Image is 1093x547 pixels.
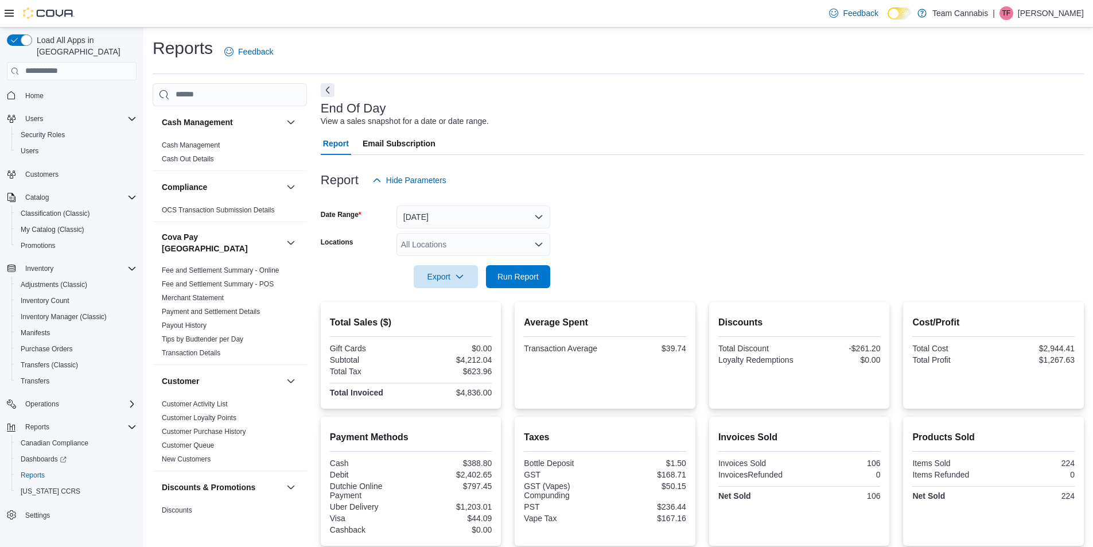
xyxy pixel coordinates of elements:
[912,491,945,501] strong: Net Sold
[16,468,137,482] span: Reports
[16,436,137,450] span: Canadian Compliance
[16,374,54,388] a: Transfers
[16,144,137,158] span: Users
[162,206,275,214] a: OCS Transaction Submission Details
[330,430,492,444] h2: Payment Methods
[153,263,307,364] div: Cova Pay [GEOGRAPHIC_DATA]
[330,502,409,511] div: Uber Delivery
[21,225,84,234] span: My Catalog (Classic)
[21,360,78,370] span: Transfers (Classic)
[718,470,797,479] div: InvoicesRefunded
[524,316,686,329] h2: Average Spent
[608,514,686,523] div: $167.16
[21,191,53,204] button: Catalog
[162,294,224,302] a: Merchant Statement
[2,189,141,205] button: Catalog
[21,509,55,522] a: Settings
[21,262,58,276] button: Inventory
[21,112,137,126] span: Users
[16,374,137,388] span: Transfers
[162,117,233,128] h3: Cash Management
[21,209,90,218] span: Classification (Classic)
[16,223,89,236] a: My Catalog (Classic)
[162,335,243,344] span: Tips by Budtender per Day
[162,482,255,493] h3: Discounts & Promotions
[1018,6,1084,20] p: [PERSON_NAME]
[486,265,550,288] button: Run Report
[996,491,1075,501] div: 224
[421,265,471,288] span: Export
[999,6,1013,20] div: Tom Finnigan
[162,280,274,288] a: Fee and Settlement Summary - POS
[11,309,141,325] button: Inventory Manager (Classic)
[21,241,56,250] span: Promotions
[16,144,43,158] a: Users
[11,357,141,373] button: Transfers (Classic)
[162,506,192,514] a: Discounts
[608,470,686,479] div: $168.71
[16,484,137,498] span: Washington CCRS
[162,375,282,387] button: Customer
[11,451,141,467] a: Dashboards
[162,441,214,450] span: Customer Queue
[718,316,881,329] h2: Discounts
[2,87,141,104] button: Home
[16,326,55,340] a: Manifests
[996,355,1075,364] div: $1,267.63
[802,470,880,479] div: 0
[996,470,1075,479] div: 0
[162,141,220,150] span: Cash Management
[21,168,63,181] a: Customers
[413,482,492,491] div: $797.45
[11,373,141,389] button: Transfers
[16,326,137,340] span: Manifests
[993,6,995,20] p: |
[413,470,492,479] div: $2,402.65
[25,511,50,520] span: Settings
[162,321,207,330] span: Payout History
[25,193,49,202] span: Catalog
[321,210,361,219] label: Date Range
[21,312,107,321] span: Inventory Manager (Classic)
[386,174,446,186] span: Hide Parameters
[16,128,69,142] a: Security Roles
[21,420,54,434] button: Reports
[932,6,988,20] p: Team Cannabis
[21,328,50,337] span: Manifests
[330,470,409,479] div: Debit
[802,344,880,353] div: -$261.20
[162,231,282,254] button: Cova Pay [GEOGRAPHIC_DATA]
[330,514,409,523] div: Visa
[162,308,260,316] a: Payment and Settlement Details
[153,138,307,170] div: Cash Management
[912,470,991,479] div: Items Refunded
[25,264,53,273] span: Inventory
[413,388,492,397] div: $4,836.00
[608,482,686,491] div: $50.15
[16,278,137,292] span: Adjustments (Classic)
[162,414,236,422] a: Customer Loyalty Points
[413,355,492,364] div: $4,212.04
[21,377,49,386] span: Transfers
[11,325,141,341] button: Manifests
[21,191,137,204] span: Catalog
[608,502,686,511] div: $236.44
[153,37,213,60] h1: Reports
[11,293,141,309] button: Inventory Count
[321,238,353,247] label: Locations
[16,294,74,308] a: Inventory Count
[330,316,492,329] h2: Total Sales ($)
[162,266,279,275] span: Fee and Settlement Summary - Online
[524,459,602,468] div: Bottle Deposit
[16,342,77,356] a: Purchase Orders
[1002,6,1011,20] span: TF
[11,467,141,483] button: Reports
[284,374,298,388] button: Customer
[25,170,59,179] span: Customers
[330,367,409,376] div: Total Tax
[912,355,991,364] div: Total Profit
[21,507,137,522] span: Settings
[11,483,141,499] button: [US_STATE] CCRS
[162,399,228,409] span: Customer Activity List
